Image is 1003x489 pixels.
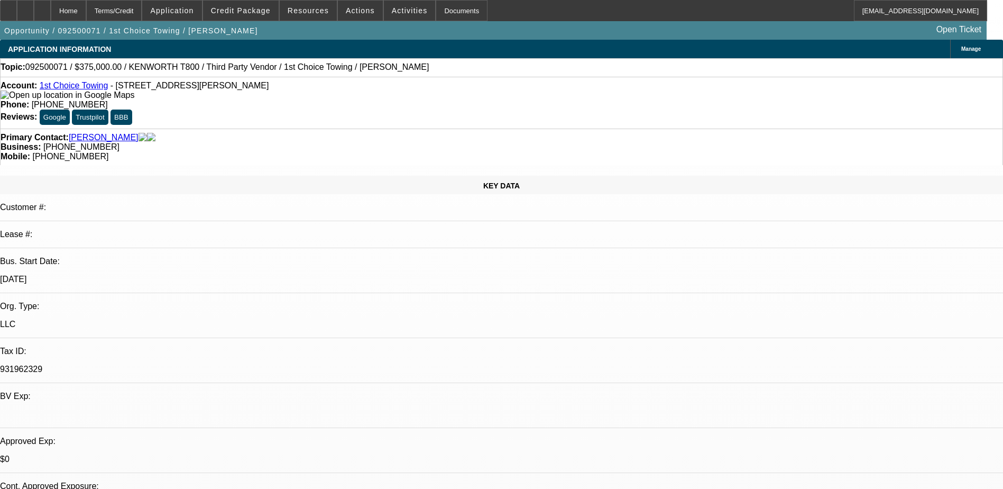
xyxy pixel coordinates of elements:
[1,62,25,72] strong: Topic:
[1,100,29,109] strong: Phone:
[1,133,69,142] strong: Primary Contact:
[961,46,981,52] span: Manage
[111,110,132,125] button: BBB
[147,133,155,142] img: linkedin-icon.png
[43,142,119,151] span: [PHONE_NUMBER]
[1,90,134,99] a: View Google Maps
[1,112,37,121] strong: Reviews:
[111,81,269,90] span: - [STREET_ADDRESS][PERSON_NAME]
[1,90,134,100] img: Open up location in Google Maps
[142,1,201,21] button: Application
[150,6,194,15] span: Application
[139,133,147,142] img: facebook-icon.png
[40,110,70,125] button: Google
[211,6,271,15] span: Credit Package
[72,110,108,125] button: Trustpilot
[4,26,258,35] span: Opportunity / 092500071 / 1st Choice Towing / [PERSON_NAME]
[203,1,279,21] button: Credit Package
[1,142,41,151] strong: Business:
[40,81,108,90] a: 1st Choice Towing
[25,62,429,72] span: 092500071 / $375,000.00 / KENWORTH T800 / Third Party Vendor / 1st Choice Towing / [PERSON_NAME]
[338,1,383,21] button: Actions
[32,152,108,161] span: [PHONE_NUMBER]
[392,6,428,15] span: Activities
[1,152,30,161] strong: Mobile:
[1,81,37,90] strong: Account:
[346,6,375,15] span: Actions
[483,182,520,190] span: KEY DATA
[932,21,986,39] a: Open Ticket
[384,1,436,21] button: Activities
[8,45,111,53] span: APPLICATION INFORMATION
[69,133,139,142] a: [PERSON_NAME]
[288,6,329,15] span: Resources
[280,1,337,21] button: Resources
[32,100,108,109] span: [PHONE_NUMBER]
